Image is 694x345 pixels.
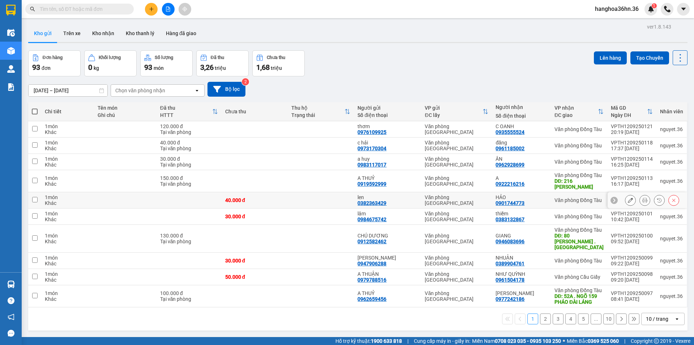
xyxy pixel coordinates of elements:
[194,88,200,93] svg: open
[357,200,386,206] div: 0382363429
[611,175,653,181] div: VPTH1209250113
[45,296,90,302] div: Khác
[45,156,90,162] div: 1 món
[611,146,653,151] div: 17:37 [DATE]
[7,65,15,73] img: warehouse-icon
[496,156,547,162] div: ÂN
[357,211,417,216] div: lâm
[160,105,212,111] div: Đã thu
[45,233,90,239] div: 1 món
[182,7,187,12] span: aim
[8,330,14,337] span: message
[554,172,604,178] div: Văn phòng Đồng Tàu
[45,211,90,216] div: 1 món
[357,123,417,129] div: thơm
[160,239,218,244] div: Tại văn phòng
[215,65,226,71] span: triệu
[160,129,218,135] div: Tại văn phòng
[357,233,417,239] div: CHÚ DƯƠNG
[496,261,524,266] div: 0389904761
[288,102,354,121] th: Toggle SortBy
[554,112,598,118] div: ĐC giao
[45,290,90,296] div: 1 món
[554,214,604,219] div: Văn phòng Đồng Tàu
[611,112,647,118] div: Ngày ĐH
[144,63,152,72] span: 93
[200,63,214,72] span: 3,26
[45,146,90,151] div: Khác
[115,87,165,94] div: Chọn văn phòng nhận
[196,50,249,76] button: Đã thu3,26 triệu
[563,340,565,342] span: ⚪️
[554,287,604,293] div: Văn phòng Đồng Tàu
[45,109,90,114] div: Chi tiết
[553,314,564,324] button: 3
[271,65,282,71] span: triệu
[160,112,212,118] div: HTTT
[357,140,417,146] div: c hải
[496,233,547,239] div: GIANG
[160,123,218,129] div: 120.000 đ
[7,29,15,37] img: warehouse-icon
[646,315,668,323] div: 10 / trang
[291,105,344,111] div: Thu hộ
[554,274,604,280] div: Văn phòng Cầu Giấy
[472,337,561,345] span: Miền Nam
[267,55,285,60] div: Chưa thu
[496,216,524,222] div: 0383132867
[7,83,15,91] img: solution-icon
[162,3,175,16] button: file-add
[30,7,35,12] span: search
[160,140,218,146] div: 40.000 đ
[496,162,524,168] div: 0962928699
[496,271,547,277] div: NHƯ QUỲNH
[660,274,683,280] div: nguyet.36
[611,123,653,129] div: VPTH1209250121
[611,233,653,239] div: VPTH1209250100
[45,162,90,168] div: Khác
[660,109,683,114] div: Nhân viên
[45,194,90,200] div: 1 món
[611,255,653,261] div: VPTH1209250099
[57,25,86,42] button: Trên xe
[565,314,576,324] button: 4
[45,271,90,277] div: 1 món
[578,314,589,324] button: 5
[677,3,690,16] button: caret-down
[8,297,14,304] span: question-circle
[648,6,654,12] img: icon-new-feature
[160,146,218,151] div: Tại văn phòng
[611,140,653,146] div: VPTH1209250118
[664,6,671,12] img: phone-icon
[32,63,40,72] span: 93
[154,65,164,71] span: món
[94,65,99,71] span: kg
[554,126,604,132] div: Văn phòng Đồng Tàu
[357,255,417,261] div: C VÂN
[554,178,604,190] div: DĐ: 216 TRẦN DUY HƯNG
[660,236,683,241] div: nguyet.36
[414,337,470,345] span: Cung cấp máy in - giấy in:
[43,55,63,60] div: Đơn hàng
[252,50,305,76] button: Chưa thu1,68 triệu
[145,3,158,16] button: plus
[149,7,154,12] span: plus
[242,78,249,85] sup: 2
[291,112,344,118] div: Trạng thái
[425,140,488,151] div: Văn phòng [GEOGRAPHIC_DATA]
[45,255,90,261] div: 1 món
[554,293,604,305] div: DĐ: 52A . NGÕ 159 PHÁO ĐÀI LÁNG
[357,296,386,302] div: 0962659456
[496,200,524,206] div: 0901744773
[660,126,683,132] div: nguyet.36
[554,233,604,250] div: DĐ: 80 QUANG TRUNG . HÀ ĐÔNG
[680,6,687,12] span: caret-down
[496,129,524,135] div: 0935555524
[425,271,488,283] div: Văn phòng [GEOGRAPHIC_DATA]
[496,175,547,181] div: A
[496,113,547,119] div: Số điện thoại
[496,104,547,110] div: Người nhận
[421,102,492,121] th: Toggle SortBy
[45,239,90,244] div: Khác
[225,274,284,280] div: 50.000 đ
